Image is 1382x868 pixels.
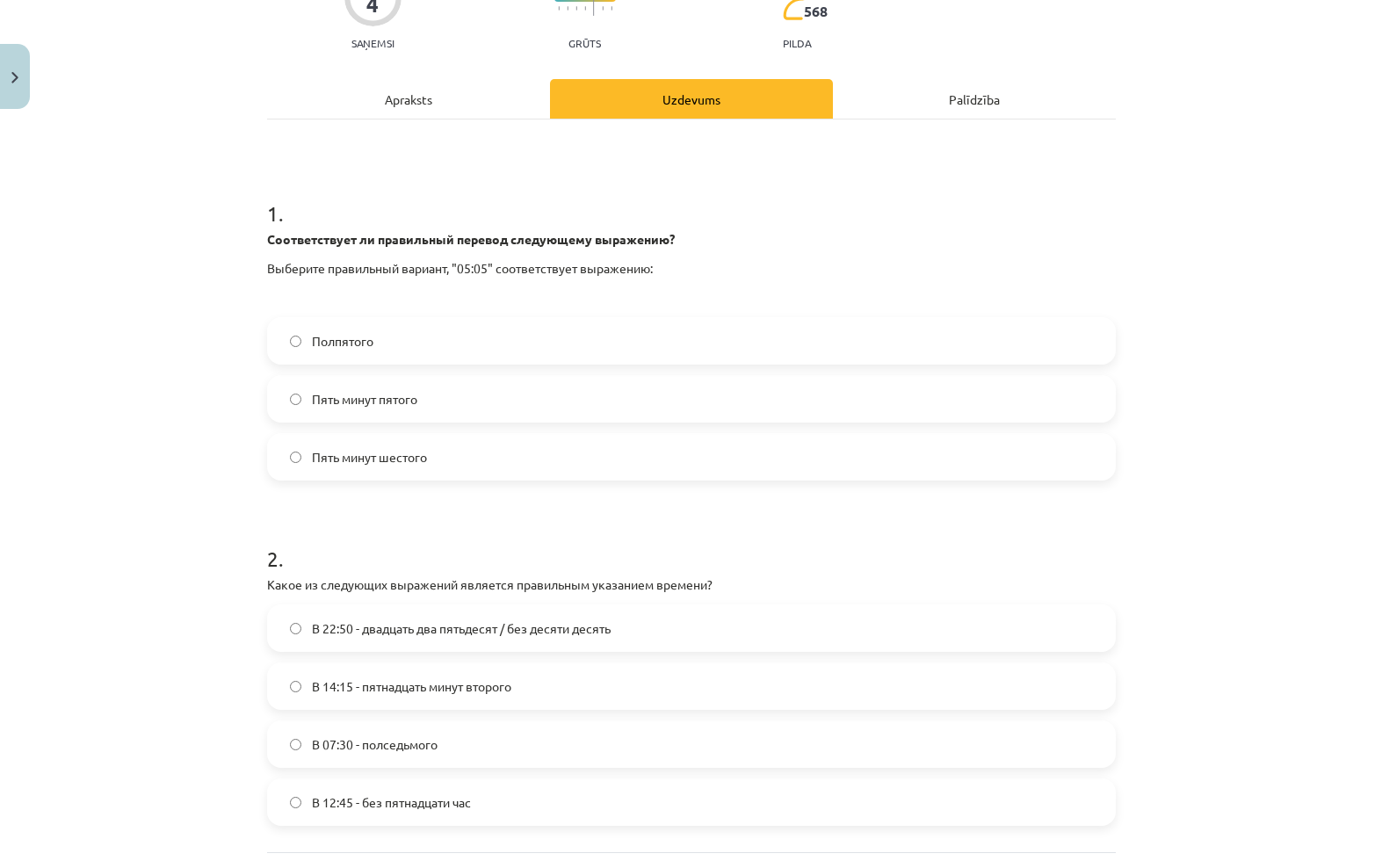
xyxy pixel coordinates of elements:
[344,37,402,49] p: Saņemsi
[833,79,1116,119] div: Palīdzība
[611,6,612,11] img: icon-short-line-57e1e144782c952c97e751825c79c345078a6d821885a25fce030b3d8c18986b.svg
[290,336,301,347] input: Полпятого
[567,6,568,11] img: icon-short-line-57e1e144782c952c97e751825c79c345078a6d821885a25fce030b3d8c18986b.svg
[290,739,301,750] input: В 07:30 - полседьмого
[267,79,550,119] div: Apraksts
[290,452,301,463] input: Пять минут шестого
[558,6,560,11] img: icon-short-line-57e1e144782c952c97e751825c79c345078a6d821885a25fce030b3d8c18986b.svg
[267,170,1116,225] h1: 1 .
[602,6,604,11] img: icon-short-line-57e1e144782c952c97e751825c79c345078a6d821885a25fce030b3d8c18986b.svg
[267,259,1116,278] p: Выберите правильный вариант, "05:05" соответствует выражению:
[312,619,611,638] span: В 22:50 - двадцать два пятьдесят / без десяти десять
[290,394,301,405] input: Пять минут пятого
[290,623,301,634] input: В 22:50 - двадцать два пятьдесят / без десяти десять
[290,681,301,692] input: В 14:15 - пятнадцать минут второго
[267,575,1116,594] p: Какое из следующих выражений является правильным указанием времени?
[267,516,1116,570] h1: 2 .
[312,390,417,409] span: Пять минут пятого
[312,735,438,754] span: В 07:30 - полседьмого
[584,6,586,11] img: icon-short-line-57e1e144782c952c97e751825c79c345078a6d821885a25fce030b3d8c18986b.svg
[804,4,828,19] span: 568
[267,231,675,247] strong: Соответствует ли правильный перевод следующему выражению?
[290,797,301,808] input: В 12:45 - без пятнадцати час
[550,79,833,119] div: Uzdevums
[783,37,811,49] p: pilda
[568,37,601,49] p: Grūts
[11,72,18,83] img: icon-close-lesson-0947bae3869378f0d4975bcd49f059093ad1ed9edebbc8119c70593378902aed.svg
[312,332,373,351] span: Полпятого
[312,793,471,812] span: В 12:45 - без пятнадцати час
[312,677,511,696] span: В 14:15 - пятнадцать минут второго
[312,448,427,467] span: Пять минут шестого
[575,6,577,11] img: icon-short-line-57e1e144782c952c97e751825c79c345078a6d821885a25fce030b3d8c18986b.svg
